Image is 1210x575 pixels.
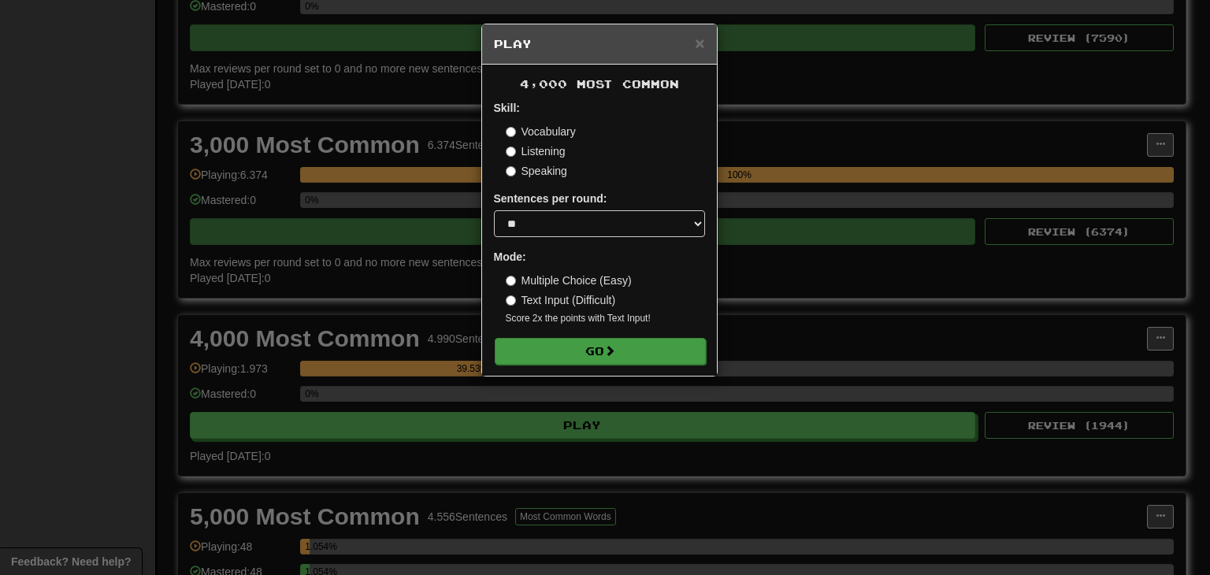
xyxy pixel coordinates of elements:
input: Listening [506,147,516,157]
input: Speaking [506,166,516,176]
label: Listening [506,143,566,159]
label: Speaking [506,163,567,179]
label: Text Input (Difficult) [506,292,616,308]
strong: Mode: [494,250,526,263]
input: Multiple Choice (Easy) [506,276,516,286]
input: Vocabulary [506,127,516,137]
input: Text Input (Difficult) [506,295,516,306]
strong: Skill: [494,102,520,114]
h5: Play [494,36,705,52]
button: Go [495,338,706,365]
label: Vocabulary [506,124,576,139]
label: Sentences per round: [494,191,607,206]
small: Score 2x the points with Text Input ! [506,312,705,325]
label: Multiple Choice (Easy) [506,273,632,288]
button: Close [695,35,704,51]
span: × [695,34,704,52]
span: 4,000 Most Common [520,77,679,91]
